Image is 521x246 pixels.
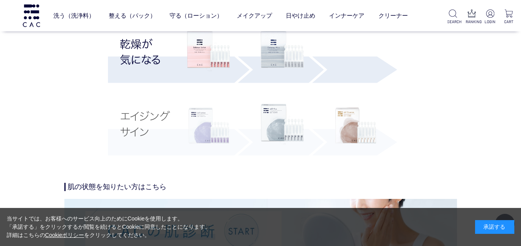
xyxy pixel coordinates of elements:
[64,200,457,207] a: 肌診断
[187,104,230,147] img: ＣＡＣ ジェルローション
[7,215,211,239] div: 当サイトでは、お客様へのサービス向上のためにCookieを使用します。 「承諾する」をクリックするか閲覧を続けるとCookieに同意したことになります。 詳細はこちらの をクリックしてください。
[109,5,156,26] a: 整える（パック）
[447,9,459,25] a: SEARCH
[484,9,496,25] a: LOGIN
[286,5,315,26] a: 日やけ止め
[334,104,377,147] img: ＣＡＣ ジェル美容液
[466,19,477,25] p: RANKING
[187,30,230,72] img: ＣＡＣ バランスローション
[22,4,41,27] img: logo
[475,220,514,234] div: 承諾する
[237,5,272,26] a: メイクアップ
[261,30,304,72] img: ＣＡＣ クリーミィープラス
[484,19,496,25] p: LOGIN
[329,5,364,26] a: インナーケア
[378,5,408,26] a: クリーナー
[503,19,515,25] p: CART
[53,5,95,26] a: 洗う（洗浄料）
[64,183,457,191] h4: 肌の状態を知りたい方はこちら
[45,232,84,238] a: Cookieポリシー
[466,9,477,25] a: RANKING
[261,104,304,146] img: ＣＡＣ ジェルプラス
[503,9,515,25] a: CART
[170,5,223,26] a: 守る（ローション）
[447,19,459,25] p: SEARCH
